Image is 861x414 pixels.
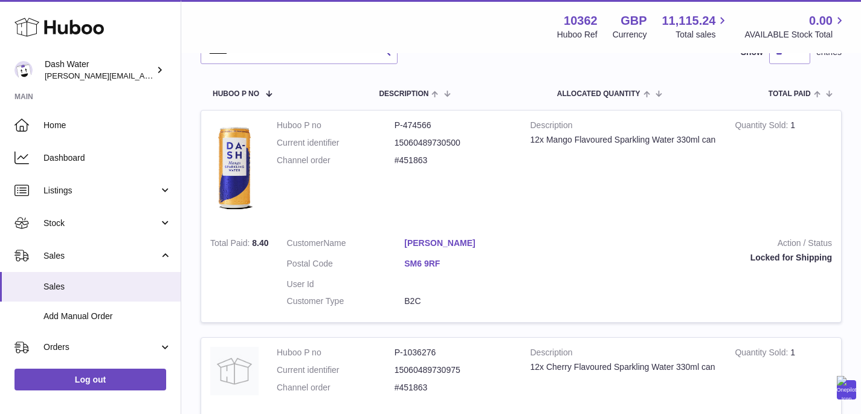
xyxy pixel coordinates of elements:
strong: Total Paid [210,238,252,251]
span: AVAILABLE Stock Total [744,29,846,40]
img: 103621706197908.png [210,120,259,216]
span: Sales [44,281,172,293]
img: james@dash-water.com [15,61,33,79]
dt: Postal Code [287,258,405,273]
dt: Channel order [277,155,395,166]
dt: Channel order [277,382,395,393]
strong: GBP [621,13,647,29]
img: no-photo.jpg [210,347,259,395]
strong: Description [530,347,717,361]
div: Dash Water [45,59,153,82]
strong: Description [530,120,717,134]
div: 12x Cherry Flavoured Sparkling Water 330ml can [530,361,717,373]
span: Sales [44,250,159,262]
span: Description [379,90,428,98]
dd: #451863 [395,382,512,393]
span: Customer [287,238,324,248]
div: Currency [613,29,647,40]
a: [PERSON_NAME] [404,238,522,249]
a: Log out [15,369,166,390]
a: 0.00 AVAILABLE Stock Total [744,13,846,40]
div: Locked for Shipping [540,252,832,264]
dt: Name [287,238,405,252]
dd: #451863 [395,155,512,166]
span: 8.40 [252,238,268,248]
span: [PERSON_NAME][EMAIL_ADDRESS][DOMAIN_NAME] [45,71,242,80]
a: SM6 9RF [404,258,522,270]
span: 0.00 [809,13,833,29]
span: 11,115.24 [662,13,715,29]
dd: 15060489730975 [395,364,512,376]
dt: Huboo P no [277,347,395,358]
td: 1 [726,338,841,409]
dt: User Id [287,279,405,290]
dt: Current identifier [277,137,395,149]
dt: Customer Type [287,296,405,307]
dd: P-1036276 [395,347,512,358]
strong: 10362 [564,13,598,29]
dd: P-474566 [395,120,512,131]
strong: Quantity Sold [735,120,790,133]
strong: Action / Status [540,238,832,252]
td: 1 [726,111,841,228]
span: Listings [44,185,159,196]
span: Total sales [676,29,729,40]
span: Stock [44,218,159,229]
dd: B2C [404,296,522,307]
dd: 15060489730500 [395,137,512,149]
div: 12x Mango Flavoured Sparkling Water 330ml can [530,134,717,146]
div: Huboo Ref [557,29,598,40]
span: Dashboard [44,152,172,164]
dt: Current identifier [277,364,395,376]
span: Total paid [769,90,811,98]
a: 11,115.24 Total sales [662,13,729,40]
dt: Huboo P no [277,120,395,131]
span: Home [44,120,172,131]
span: Orders [44,341,159,353]
span: ALLOCATED Quantity [557,90,640,98]
span: Add Manual Order [44,311,172,322]
span: Huboo P no [213,90,259,98]
strong: Quantity Sold [735,348,790,360]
